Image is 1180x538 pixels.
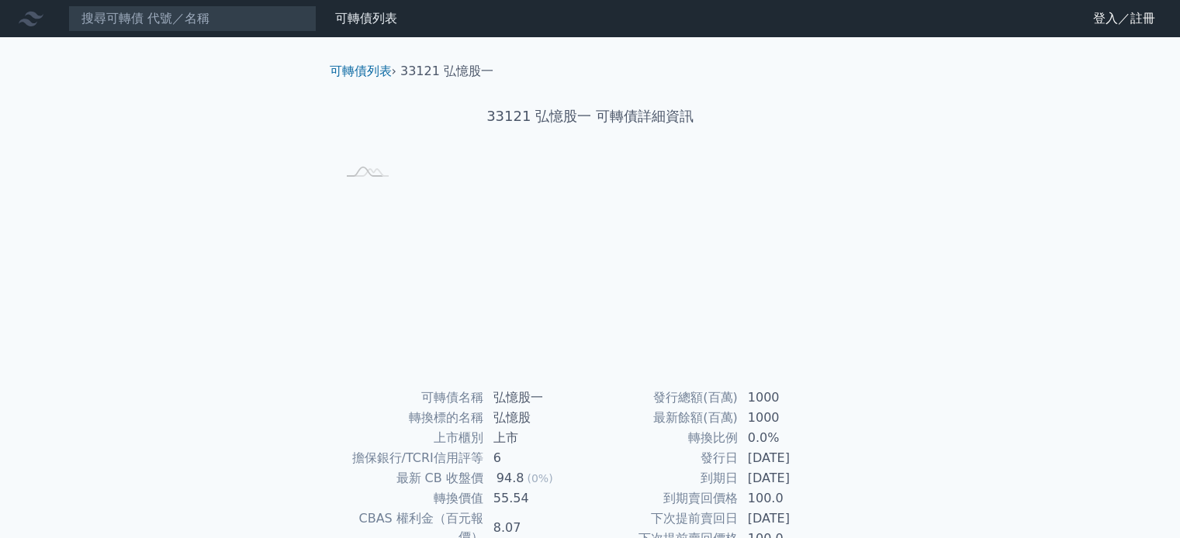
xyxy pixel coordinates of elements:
[335,11,397,26] a: 可轉債列表
[484,408,590,428] td: 弘憶股
[484,428,590,448] td: 上市
[590,448,739,468] td: 發行日
[590,428,739,448] td: 轉換比例
[1102,464,1180,538] iframe: Chat Widget
[739,428,845,448] td: 0.0%
[336,408,484,428] td: 轉換標的名稱
[484,388,590,408] td: 弘憶股一
[400,62,493,81] li: 33121 弘憶股一
[739,448,845,468] td: [DATE]
[590,468,739,488] td: 到期日
[317,105,863,127] h1: 33121 弘憶股一 可轉債詳細資訊
[590,408,739,428] td: 最新餘額(百萬)
[590,388,739,408] td: 發行總額(百萬)
[590,509,739,529] td: 下次提前賣回日
[336,428,484,448] td: 上市櫃別
[484,448,590,468] td: 6
[739,408,845,428] td: 1000
[739,488,845,509] td: 100.0
[1081,6,1168,31] a: 登入／註冊
[336,488,484,509] td: 轉換價值
[336,448,484,468] td: 擔保銀行/TCRI信用評等
[336,468,484,488] td: 最新 CB 收盤價
[68,5,317,32] input: 搜尋可轉債 代號／名稱
[330,64,392,78] a: 可轉債列表
[739,468,845,488] td: [DATE]
[590,488,739,509] td: 到期賣回價格
[739,509,845,529] td: [DATE]
[739,388,845,408] td: 1000
[493,469,528,488] div: 94.8
[330,62,396,81] li: ›
[527,472,552,485] span: (0%)
[484,488,590,509] td: 55.54
[336,388,484,408] td: 可轉債名稱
